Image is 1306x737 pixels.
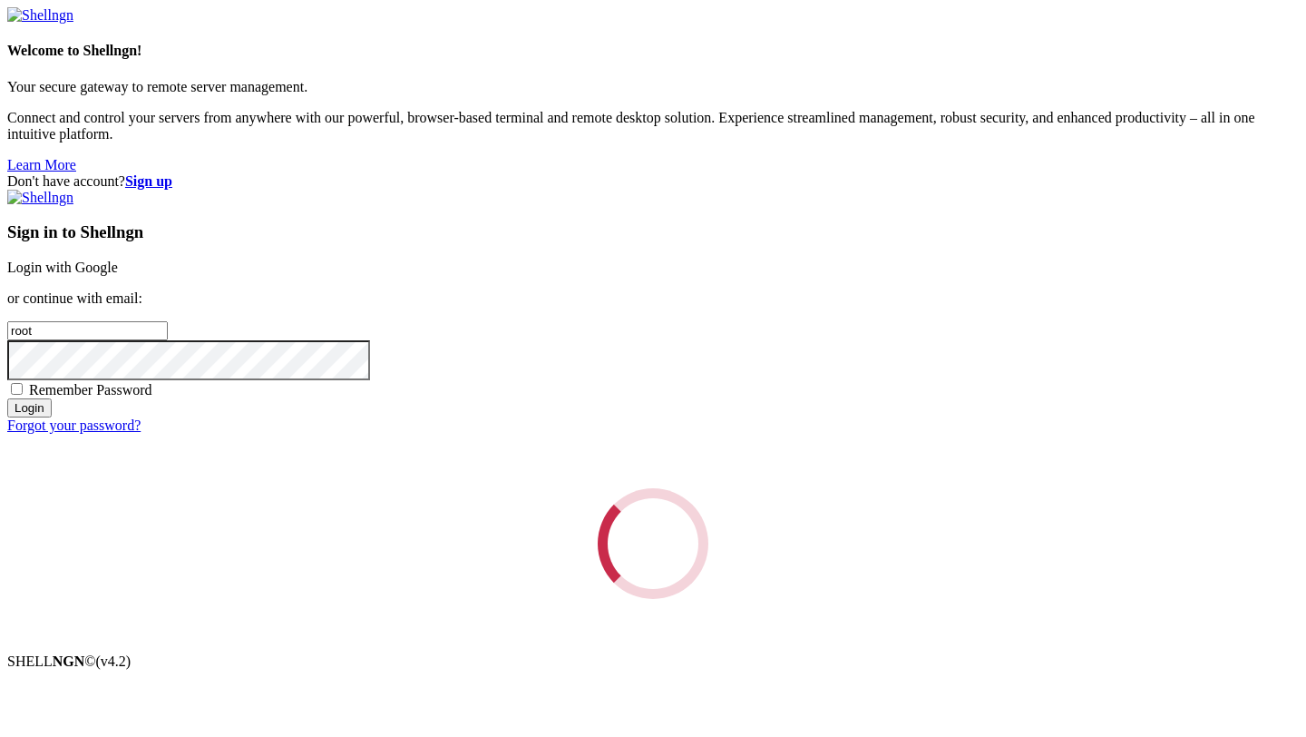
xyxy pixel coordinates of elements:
[125,173,172,189] a: Sign up
[53,653,85,669] b: NGN
[7,157,76,172] a: Learn More
[7,321,168,340] input: Email address
[7,290,1299,307] p: or continue with email:
[7,222,1299,242] h3: Sign in to Shellngn
[584,475,721,612] div: Loading...
[7,260,118,275] a: Login with Google
[7,110,1299,142] p: Connect and control your servers from anywhere with our powerful, browser-based terminal and remo...
[11,383,23,395] input: Remember Password
[7,43,1299,59] h4: Welcome to Shellngn!
[96,653,132,669] span: 4.2.0
[7,173,1299,190] div: Don't have account?
[7,79,1299,95] p: Your secure gateway to remote server management.
[7,398,52,418] input: Login
[29,382,152,398] span: Remember Password
[7,190,73,206] img: Shellngn
[7,653,131,669] span: SHELL ©
[7,418,141,433] a: Forgot your password?
[7,7,73,24] img: Shellngn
